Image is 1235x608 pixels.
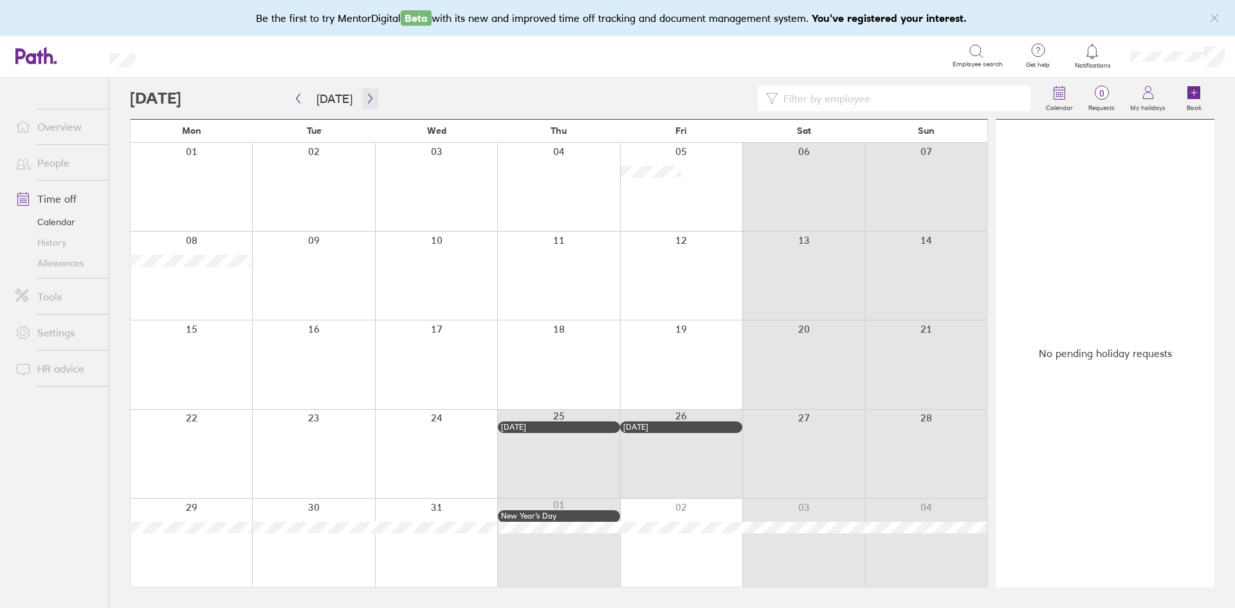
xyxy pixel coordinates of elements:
a: History [5,232,109,253]
a: Calendar [1038,78,1081,119]
div: New Year’s Day [501,511,617,520]
a: HR advice [5,356,109,382]
a: Book [1173,78,1214,119]
div: No pending holiday requests [996,120,1214,587]
div: [DATE] [501,423,617,432]
a: Tools [5,284,109,309]
label: My holidays [1122,100,1173,112]
b: You've registered your interest. [812,12,967,24]
label: Requests [1081,100,1122,112]
span: Notifications [1072,62,1113,69]
div: [DATE] [623,423,739,432]
span: Employee search [953,60,1003,68]
span: Mon [182,125,201,136]
span: Fri [675,125,687,136]
a: My holidays [1122,78,1173,119]
span: Tue [307,125,322,136]
span: 0 [1081,88,1122,98]
a: People [5,150,109,176]
a: Allowances [5,253,109,273]
label: Book [1179,100,1209,112]
button: [DATE] [306,88,363,109]
label: Calendar [1038,100,1081,112]
div: Search [170,50,203,61]
a: Overview [5,114,109,140]
span: Beta [401,10,432,26]
span: Sat [797,125,811,136]
a: Time off [5,186,109,212]
span: Wed [427,125,446,136]
input: Filter by employee [778,86,1023,111]
span: Get help [1017,61,1059,69]
a: Calendar [5,212,109,232]
span: Thu [551,125,567,136]
span: Sun [918,125,935,136]
a: Notifications [1072,42,1113,69]
div: Be the first to try MentorDigital with its new and improved time off tracking and document manage... [256,10,980,26]
a: Settings [5,320,109,345]
a: 0Requests [1081,78,1122,119]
